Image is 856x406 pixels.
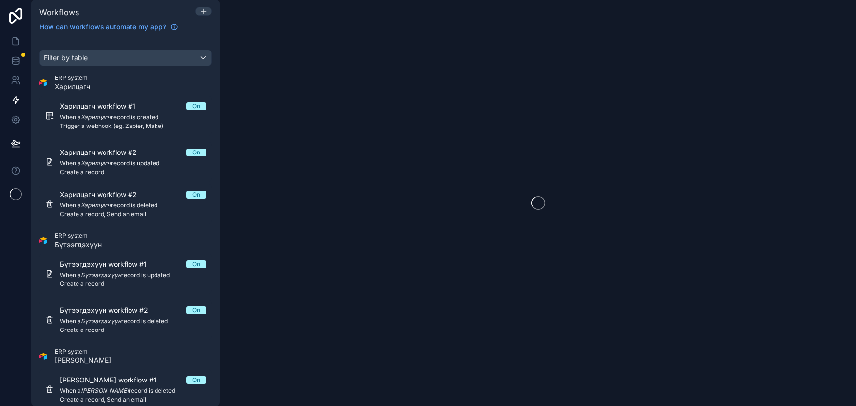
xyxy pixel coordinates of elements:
[81,271,121,279] em: Бүтээгдэхүүн
[60,122,206,130] span: Trigger a webhook (eg. Zapier, Make)
[60,113,206,121] span: When a record is created
[60,190,149,200] span: Харилцагч workflow #2
[60,210,206,218] span: Create a record, Send an email
[55,355,111,365] span: [PERSON_NAME]
[81,159,111,167] em: Харилцагч
[60,259,158,269] span: Бүтээгдэхүүн workflow #1
[60,101,147,111] span: Харилцагч workflow #1
[55,82,90,92] span: Харилцагч
[60,159,206,167] span: When a record is updated
[55,232,102,240] span: ERP system
[192,102,200,110] div: On
[192,306,200,314] div: On
[55,74,90,82] span: ERP system
[44,53,88,62] span: Filter by table
[60,148,149,157] span: Харилцагч workflow #2
[39,96,212,136] a: Харилцагч workflow #1OnWhen aХарилцагчrecord is createdTrigger a webhook (eg. Zapier, Make)
[81,317,121,325] em: Бүтээгдэхүүн
[55,240,102,250] span: Бүтээгдэхүүн
[192,376,200,384] div: On
[60,271,206,279] span: When a record is updated
[192,260,200,268] div: On
[60,375,168,385] span: [PERSON_NAME] workflow #1
[35,22,182,32] a: How can workflows automate my app?
[39,237,47,245] img: Airtable Logo
[60,202,206,209] span: When a record is deleted
[60,387,206,395] span: When a record is deleted
[60,326,206,334] span: Create a record
[60,317,206,325] span: When a record is deleted
[39,254,212,294] a: Бүтээгдэхүүн workflow #1OnWhen aБүтээгдэхүүнrecord is updatedCreate a record
[60,396,206,404] span: Create a record, Send an email
[60,305,160,315] span: Бүтээгдэхүүн workflow #2
[55,348,111,355] span: ERP system
[81,202,111,209] em: Харилцагч
[39,184,212,224] a: Харилцагч workflow #2OnWhen aХарилцагчrecord is deletedCreate a record, Send an email
[81,387,129,394] em: [PERSON_NAME]
[192,191,200,199] div: On
[39,353,47,360] img: Airtable Logo
[81,113,111,121] em: Харилцагч
[192,149,200,156] div: On
[39,50,212,66] button: Filter by table
[39,79,47,87] img: Airtable Logo
[60,168,206,176] span: Create a record
[39,142,212,182] a: Харилцагч workflow #2OnWhen aХарилцагчrecord is updatedCreate a record
[31,38,220,406] div: scrollable content
[39,22,166,32] span: How can workflows automate my app?
[60,280,206,288] span: Create a record
[39,300,212,340] a: Бүтээгдэхүүн workflow #2OnWhen aБүтээгдэхүүнrecord is deletedCreate a record
[39,7,79,17] span: Workflows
